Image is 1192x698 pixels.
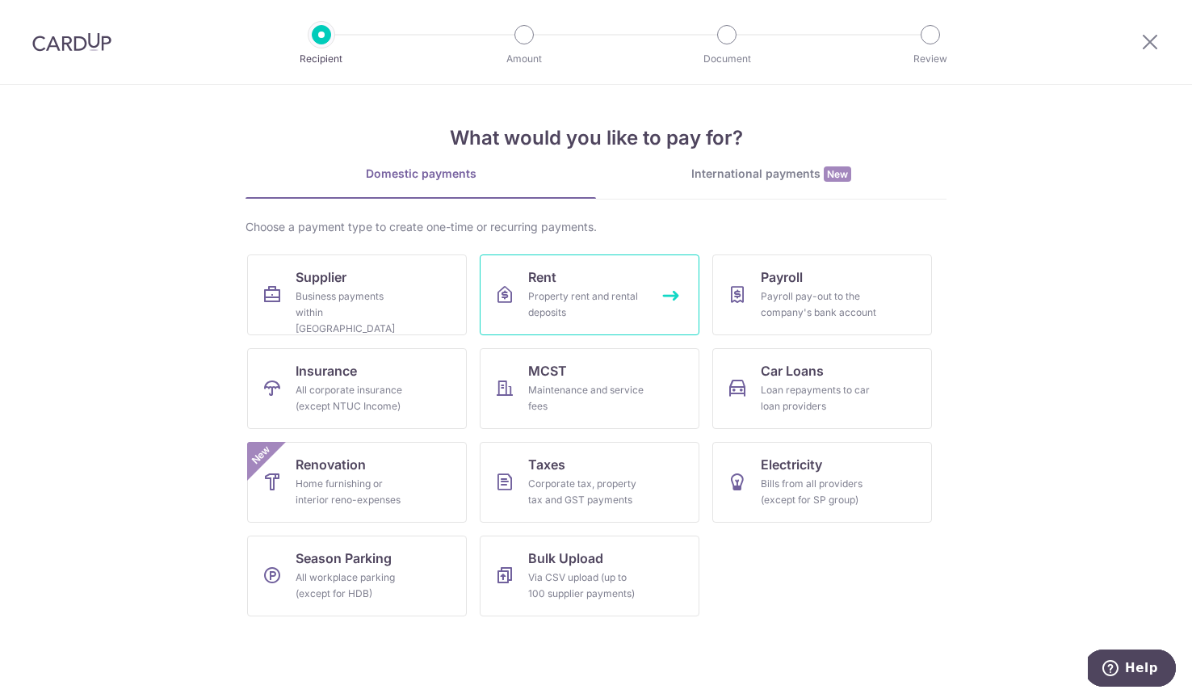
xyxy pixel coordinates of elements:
[296,382,412,414] div: All corporate insurance (except NTUC Income)
[247,536,467,616] a: Season ParkingAll workplace parking (except for HDB)
[246,219,946,235] div: Choose a payment type to create one-time or recurring payments.
[761,361,824,381] span: Car Loans
[824,166,851,182] span: New
[296,288,412,337] div: Business payments within [GEOGRAPHIC_DATA]
[528,382,644,414] div: Maintenance and service fees
[528,549,603,568] span: Bulk Upload
[667,51,787,67] p: Document
[247,442,467,523] a: RenovationHome furnishing or interior reno-expensesNew
[480,254,699,335] a: RentProperty rent and rental deposits
[761,476,877,508] div: Bills from all providers (except for SP group)
[528,476,644,508] div: Corporate tax, property tax and GST payments
[296,549,392,568] span: Season Parking
[528,361,567,381] span: MCST
[528,288,644,321] div: Property rent and rental deposits
[37,11,70,26] span: Help
[296,476,412,508] div: Home furnishing or interior reno-expenses
[296,361,357,381] span: Insurance
[296,267,346,287] span: Supplier
[247,254,467,335] a: SupplierBusiness payments within [GEOGRAPHIC_DATA]
[712,348,932,429] a: Car LoansLoan repayments to car loan providers
[464,51,584,67] p: Amount
[480,536,699,616] a: Bulk UploadVia CSV upload (up to 100 supplier payments)
[296,455,366,474] span: Renovation
[761,455,822,474] span: Electricity
[262,51,381,67] p: Recipient
[761,382,877,414] div: Loan repayments to car loan providers
[761,288,877,321] div: Payroll pay-out to the company's bank account
[528,267,556,287] span: Rent
[528,570,644,602] div: Via CSV upload (up to 100 supplier payments)
[528,455,565,474] span: Taxes
[480,348,699,429] a: MCSTMaintenance and service fees
[248,442,275,469] span: New
[712,254,932,335] a: PayrollPayroll pay-out to the company's bank account
[246,166,596,182] div: Domestic payments
[712,442,932,523] a: ElectricityBills from all providers (except for SP group)
[296,570,412,602] div: All workplace parking (except for HDB)
[246,124,946,153] h4: What would you like to pay for?
[32,32,111,52] img: CardUp
[247,348,467,429] a: InsuranceAll corporate insurance (except NTUC Income)
[761,267,803,287] span: Payroll
[871,51,990,67] p: Review
[596,166,946,183] div: International payments
[480,442,699,523] a: TaxesCorporate tax, property tax and GST payments
[1088,650,1176,690] iframe: Opens a widget where you can find more information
